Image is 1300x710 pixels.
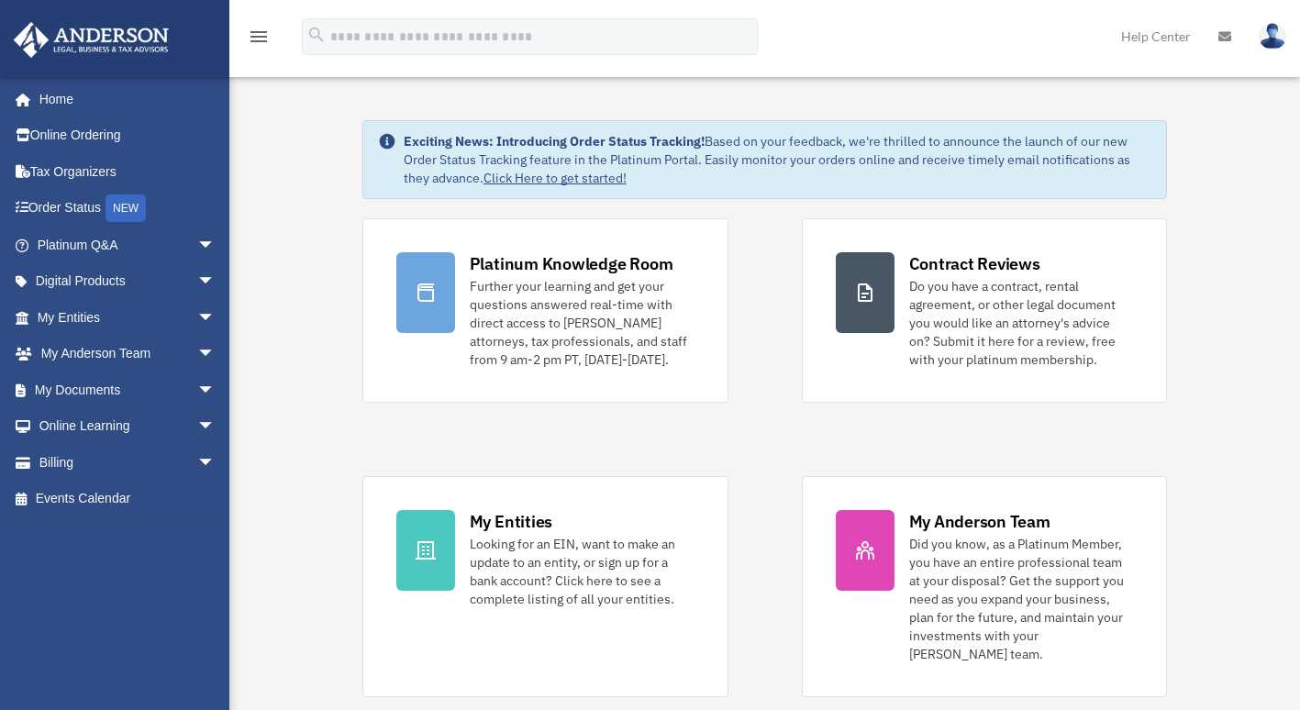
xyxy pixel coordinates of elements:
div: Based on your feedback, we're thrilled to announce the launch of our new Order Status Tracking fe... [404,132,1152,187]
i: search [306,25,327,45]
a: Events Calendar [13,481,243,517]
img: User Pic [1259,23,1286,50]
a: menu [248,32,270,48]
span: arrow_drop_down [197,299,234,337]
div: Do you have a contract, rental agreement, or other legal document you would like an attorney's ad... [909,277,1134,369]
a: Contract Reviews Do you have a contract, rental agreement, or other legal document you would like... [802,218,1168,403]
a: Home [13,81,234,117]
a: Platinum Knowledge Room Further your learning and get your questions answered real-time with dire... [362,218,728,403]
a: Order StatusNEW [13,190,243,227]
span: arrow_drop_down [197,227,234,264]
a: Online Ordering [13,117,243,154]
div: My Entities [470,510,552,533]
div: Further your learning and get your questions answered real-time with direct access to [PERSON_NAM... [470,277,694,369]
div: Contract Reviews [909,252,1040,275]
a: My Anderson Teamarrow_drop_down [13,336,243,372]
a: Digital Productsarrow_drop_down [13,263,243,300]
a: Billingarrow_drop_down [13,444,243,481]
div: NEW [106,194,146,222]
span: arrow_drop_down [197,444,234,482]
a: My Anderson Team Did you know, as a Platinum Member, you have an entire professional team at your... [802,476,1168,697]
i: menu [248,26,270,48]
a: Online Learningarrow_drop_down [13,408,243,445]
div: Did you know, as a Platinum Member, you have an entire professional team at your disposal? Get th... [909,535,1134,663]
span: arrow_drop_down [197,336,234,373]
span: arrow_drop_down [197,372,234,409]
a: Tax Organizers [13,153,243,190]
div: Platinum Knowledge Room [470,252,673,275]
a: My Entities Looking for an EIN, want to make an update to an entity, or sign up for a bank accoun... [362,476,728,697]
a: My Entitiesarrow_drop_down [13,299,243,336]
a: My Documentsarrow_drop_down [13,372,243,408]
div: My Anderson Team [909,510,1050,533]
img: Anderson Advisors Platinum Portal [8,22,174,58]
a: Click Here to get started! [483,170,627,186]
span: arrow_drop_down [197,408,234,446]
span: arrow_drop_down [197,263,234,301]
a: Platinum Q&Aarrow_drop_down [13,227,243,263]
strong: Exciting News: Introducing Order Status Tracking! [404,133,705,150]
div: Looking for an EIN, want to make an update to an entity, or sign up for a bank account? Click her... [470,535,694,608]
